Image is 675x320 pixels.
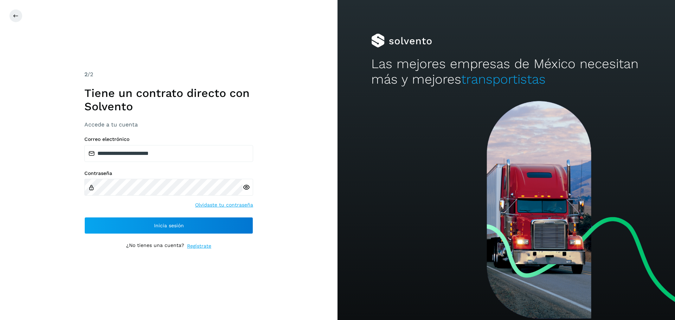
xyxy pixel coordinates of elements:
[84,121,253,128] h3: Accede a tu cuenta
[84,217,253,234] button: Inicia sesión
[187,242,211,250] a: Regístrate
[371,56,641,87] h2: Las mejores empresas de México necesitan más y mejores
[84,70,253,79] div: /2
[154,223,184,228] span: Inicia sesión
[126,242,184,250] p: ¿No tienes una cuenta?
[84,86,253,113] h1: Tiene un contrato directo con Solvento
[84,170,253,176] label: Contraseña
[461,72,546,87] span: transportistas
[84,71,88,78] span: 2
[195,201,253,209] a: Olvidaste tu contraseña
[84,136,253,142] label: Correo electrónico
